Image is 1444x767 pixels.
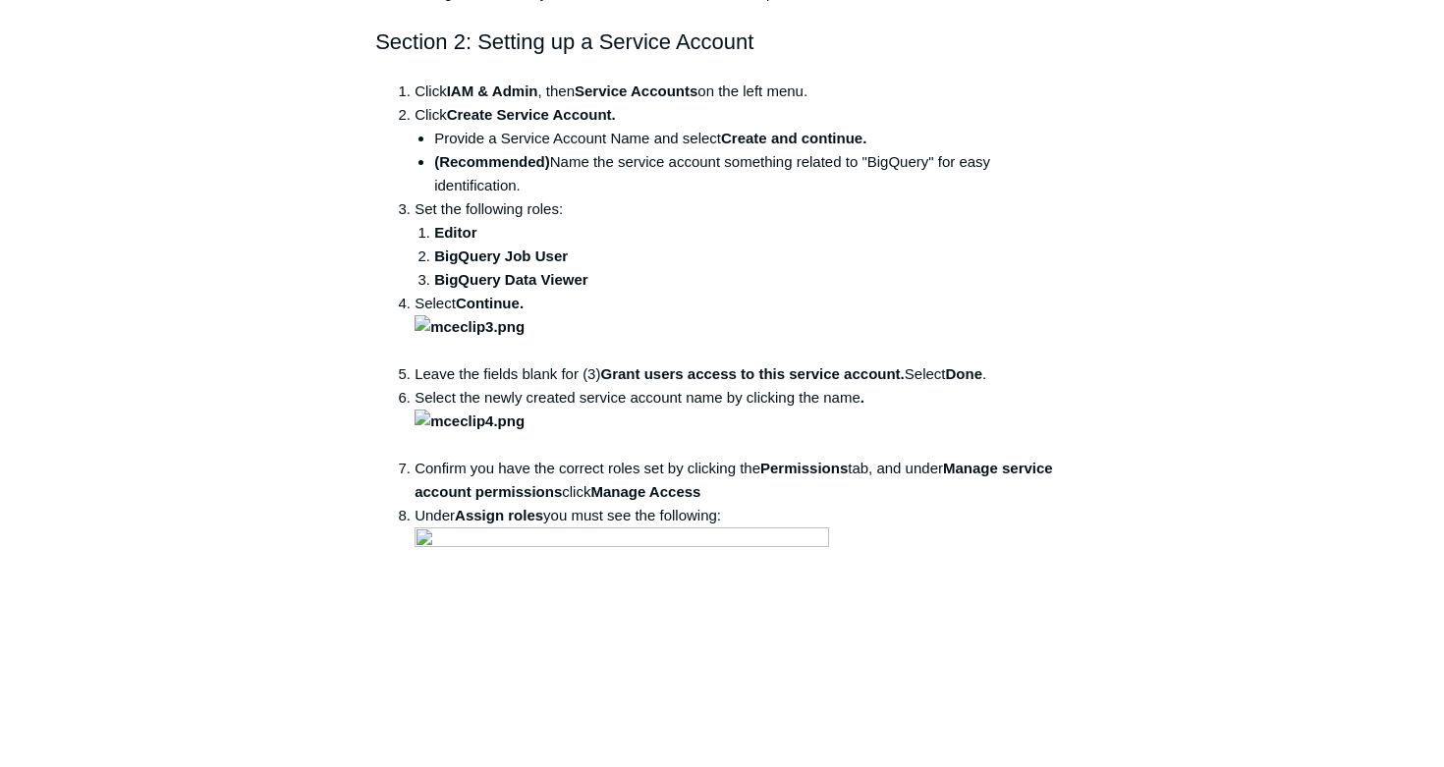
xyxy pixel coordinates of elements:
[861,389,864,406] strong: .
[434,224,476,241] strong: Editor
[434,150,1069,197] li: Name the service account something related to "BigQuery" for easy identification.
[455,507,543,523] strong: Assign roles
[721,130,866,146] strong: Create and continue.
[415,80,1069,103] li: Click , then on the left menu.
[434,247,568,264] strong: BigQuery Job User
[434,271,587,288] strong: BigQuery Data Viewer
[415,457,1069,504] li: Confirm you have the correct roles set by clicking the tab, and under click
[415,410,525,433] img: mceclip4.png
[590,483,700,500] strong: Manage Access
[415,362,1069,386] li: Leave the fields blank for (3) Select .
[375,25,1069,59] h2: Section 2: Setting up a Service Account
[760,460,848,476] strong: Permissions
[447,106,616,123] strong: Create Service Account.
[945,365,982,382] strong: Done
[575,82,697,99] strong: Service Accounts
[415,460,1053,500] strong: Manage service account permissions
[415,315,525,339] img: mceclip3.png
[434,153,550,170] strong: (Recommended)
[456,295,524,311] strong: Continue.
[415,386,1069,457] li: Select the newly created service account name by clicking the name
[434,127,1069,150] li: Provide a Service Account Name and select
[415,103,1069,197] li: Click
[415,197,1069,292] li: Set the following roles:
[600,365,904,382] strong: Grant users access to this service account.
[415,292,1069,362] li: Select
[447,82,538,99] strong: IAM & Admin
